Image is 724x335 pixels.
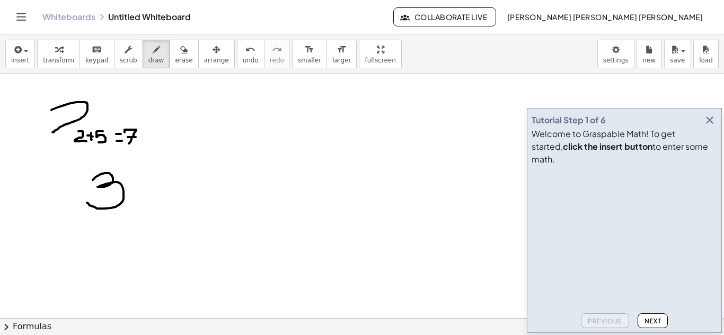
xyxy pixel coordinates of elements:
button: redoredo [264,40,290,68]
span: undo [243,57,259,64]
div: Tutorial Step 1 of 6 [532,114,606,126]
span: insert [11,57,29,64]
b: click the insert button [563,141,652,152]
span: new [642,57,656,64]
i: redo [272,43,282,56]
span: arrange [204,57,229,64]
i: format_size [304,43,314,56]
button: Collaborate Live [393,7,496,26]
span: scrub [120,57,137,64]
span: transform [43,57,74,64]
button: erase [169,40,198,68]
span: keypad [85,57,109,64]
a: Whiteboards [42,12,95,22]
span: erase [175,57,192,64]
i: format_size [337,43,347,56]
span: larger [332,57,351,64]
button: scrub [114,40,143,68]
div: Welcome to Graspable Math! To get started, to enter some math. [532,128,717,166]
span: save [670,57,685,64]
button: [PERSON_NAME] [PERSON_NAME] [PERSON_NAME] [498,7,711,26]
button: Toggle navigation [13,8,30,25]
button: settings [597,40,634,68]
span: Collaborate Live [402,12,487,22]
span: draw [148,57,164,64]
button: Next [638,313,668,328]
button: new [637,40,662,68]
button: format_sizesmaller [292,40,327,68]
button: arrange [198,40,235,68]
button: format_sizelarger [326,40,357,68]
button: save [664,40,691,68]
span: fullscreen [365,57,395,64]
span: load [699,57,713,64]
button: undoundo [237,40,264,68]
button: draw [143,40,170,68]
button: load [693,40,719,68]
span: Next [644,317,661,325]
button: fullscreen [359,40,401,68]
span: settings [603,57,629,64]
span: smaller [298,57,321,64]
i: undo [245,43,255,56]
span: [PERSON_NAME] [PERSON_NAME] [PERSON_NAME] [507,12,703,22]
button: insert [5,40,35,68]
span: redo [270,57,284,64]
i: keyboard [92,43,102,56]
button: keyboardkeypad [80,40,114,68]
button: transform [37,40,80,68]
